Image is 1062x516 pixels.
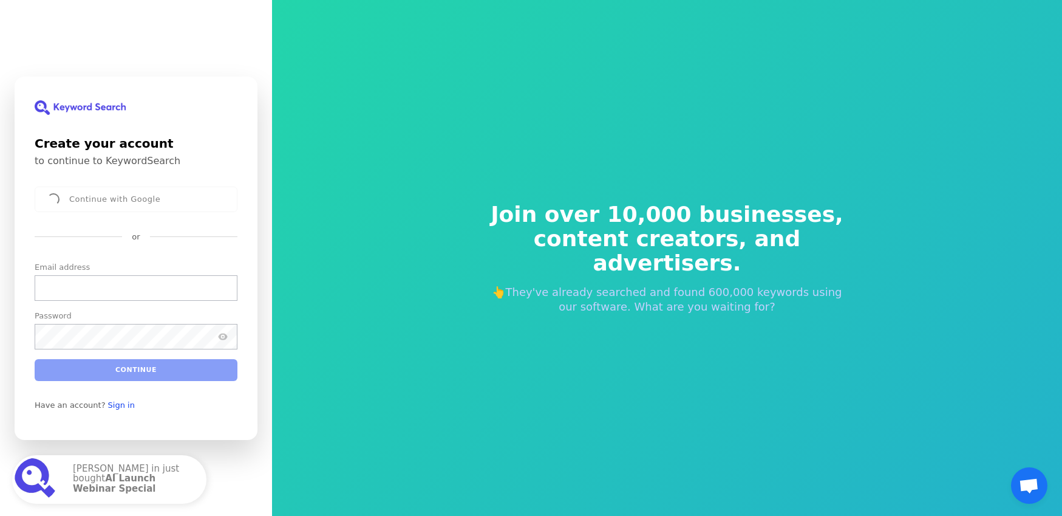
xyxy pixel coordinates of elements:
[108,400,135,410] a: Sign in
[73,464,194,496] p: [PERSON_NAME] in just bought
[73,473,156,494] strong: AI Launch Webinar Special
[1011,467,1047,504] a: Åben chat
[132,232,140,243] p: or
[35,134,237,153] h1: Create your account
[483,227,852,275] span: content creators, and advertisers.
[35,155,237,167] p: to continue to KeywordSearch
[15,458,58,501] img: AI Launch Webinar Special
[483,285,852,314] p: 👆They've already searched and found 600,000 keywords using our software. What are you waiting for?
[35,400,106,410] span: Have an account?
[35,100,126,115] img: KeywordSearch
[483,202,852,227] span: Join over 10,000 businesses,
[216,329,230,343] button: Show password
